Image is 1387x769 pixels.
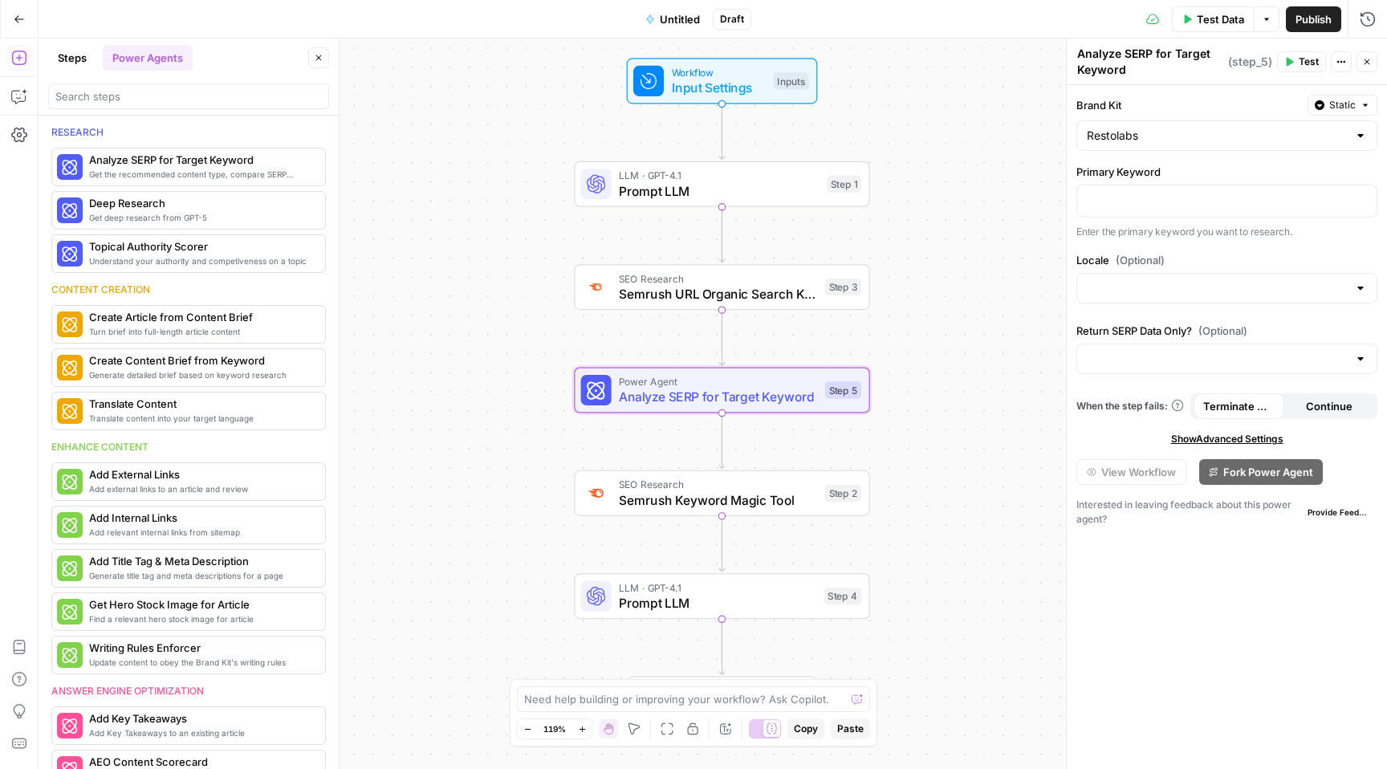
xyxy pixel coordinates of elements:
g: Edge from step_5 to step_2 [719,413,725,469]
span: Power Agent [619,374,817,389]
span: Add relevant internal links from sitemap [89,526,312,539]
div: Enhance content [51,440,326,454]
p: Enter the primary keyword you want to research. [1076,224,1377,240]
span: Show Advanced Settings [1171,432,1283,446]
span: Prompt LLM [619,593,816,612]
span: Draft [720,12,744,26]
span: Turn brief into full-length article content [89,325,312,338]
span: Publish [1295,11,1332,27]
div: Content creation [51,283,326,297]
span: Add External Links [89,466,312,482]
span: Analyze SERP for Target Keyword [89,152,312,168]
button: Static [1308,95,1377,116]
span: Continue [1306,398,1352,414]
span: Untitled [660,11,700,27]
label: Primary Keyword [1076,164,1377,180]
img: ey5lt04xp3nqzrimtu8q5fsyor3u [587,279,606,295]
span: Update content to obey the Brand Kit's writing rules [89,656,312,669]
div: Single OutputOutputEnd [574,677,869,722]
span: Static [1329,98,1356,112]
g: Edge from start to step_1 [719,104,725,159]
button: Test Data [1172,6,1254,32]
div: Power AgentAnalyze SERP for Target KeywordStep 5 [574,367,869,413]
span: Deep Research [89,195,312,211]
img: 8a3tdog8tf0qdwwcclgyu02y995m [587,483,606,502]
span: Understand your authority and competiveness on a topic [89,254,312,267]
span: Writing Rules Enforcer [89,640,312,656]
span: (Optional) [1198,323,1247,339]
input: Search steps [55,88,322,104]
span: Get Hero Stock Image for Article [89,596,312,612]
div: SEO ResearchSemrush URL Organic Search KeywordsStep 3 [574,264,869,310]
span: Provide Feedback [1308,506,1371,519]
span: Topical Authority Scorer [89,238,312,254]
span: Translate Content [89,396,312,412]
span: View Workflow [1101,464,1176,480]
span: Get the recommended content type, compare SERP headers, and analyze SERP patterns [89,168,312,181]
span: Semrush URL Organic Search Keywords [619,284,817,303]
span: Workflow [672,65,767,80]
a: When the step fails: [1076,399,1184,413]
div: Step 1 [827,176,861,193]
span: Add Key Takeaways to an existing article [89,726,312,739]
span: Copy [794,722,818,736]
input: Restolabs [1087,128,1348,144]
button: Fork Power Agent [1199,459,1323,485]
span: Create Article from Content Brief [89,309,312,325]
div: Step 5 [825,381,861,398]
span: Test [1299,55,1319,69]
button: Copy [787,718,824,739]
div: Step 3 [825,279,861,295]
div: Inputs [774,72,809,89]
span: Generate detailed brief based on keyword research [89,368,312,381]
span: Test Data [1197,11,1244,27]
span: (Optional) [1116,252,1165,268]
textarea: Analyze SERP for Target Keyword [1077,46,1224,78]
g: Edge from step_1 to step_3 [719,207,725,262]
button: Provide Feedback [1301,502,1377,522]
span: LLM · GPT-4.1 [619,168,820,183]
span: LLM · GPT-4.1 [619,580,816,596]
span: Semrush Keyword Magic Tool [619,490,817,510]
span: Prompt LLM [619,181,820,201]
span: Paste [837,722,864,736]
button: Steps [48,45,96,71]
g: Edge from step_4 to end [719,619,725,674]
label: Return SERP Data Only? [1076,323,1377,339]
div: Answer engine optimization [51,684,326,698]
span: Generate title tag and meta descriptions for a page [89,569,312,582]
div: Step 2 [825,485,861,502]
button: Test [1277,51,1326,72]
span: SEO Research [619,271,817,286]
span: 119% [543,722,566,735]
div: LLM · GPT-4.1Prompt LLMStep 4 [574,573,869,619]
button: Untitled [636,6,710,32]
button: View Workflow [1076,459,1186,485]
label: Locale [1076,252,1377,268]
span: Input Settings [672,78,767,97]
span: Add Title Tag & Meta Description [89,553,312,569]
span: Fork Power Agent [1223,464,1313,480]
span: Analyze SERP for Target Keyword [619,387,817,406]
span: ( step_5 ) [1228,54,1272,70]
g: Edge from step_2 to step_4 [719,516,725,572]
span: Add Key Takeaways [89,710,312,726]
div: SEO ResearchSemrush Keyword Magic ToolStep 2 [574,470,869,516]
span: Get deep research from GPT-5 [89,211,312,224]
button: Publish [1286,6,1341,32]
div: Interested in leaving feedback about this power agent? [1076,498,1377,527]
button: Power Agents [103,45,193,71]
div: LLM · GPT-4.1Prompt LLMStep 1 [574,161,869,207]
span: SEO Research [619,477,817,492]
label: Brand Kit [1076,97,1301,113]
div: Research [51,125,326,140]
button: Continue [1284,393,1375,419]
span: Terminate Workflow [1203,398,1275,414]
g: Edge from step_3 to step_5 [719,310,725,365]
span: Add external links to an article and review [89,482,312,495]
span: Translate content into your target language [89,412,312,425]
span: Find a relevant hero stock image for article [89,612,312,625]
button: Paste [831,718,870,739]
div: Step 4 [824,588,861,604]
